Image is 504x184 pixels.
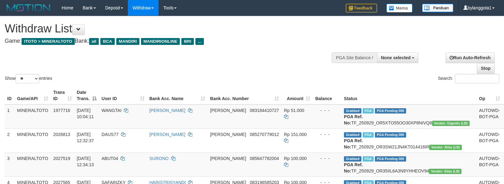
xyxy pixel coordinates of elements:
[281,87,313,104] th: Amount: activate to sort column ascending
[346,4,377,12] img: Feedback.jpg
[5,3,52,12] img: MOTION_logo.png
[375,156,406,162] span: PGA Pending
[149,132,185,137] a: [PERSON_NAME]
[250,156,279,161] span: Copy 085647782004 to clipboard
[147,87,208,104] th: Bank Acc. Name: activate to sort column ascending
[476,128,502,153] td: AUTOWD-BOT-PGA
[341,87,476,104] th: Status
[181,38,194,45] span: BRI
[5,38,330,44] h4: Game: Bank:
[363,108,374,114] span: Marked by bylanggota2
[99,87,147,104] th: User ID: activate to sort column ascending
[74,87,99,104] th: Date Trans.: activate to sort column descending
[344,132,361,138] span: Grabbed
[381,55,411,60] span: None selected
[344,162,363,173] b: PGA Ref. No:
[53,156,70,161] span: 2027519
[315,155,339,162] div: - - -
[477,63,495,74] a: Stop
[363,156,374,162] span: Marked by bylanggota2
[375,108,406,114] span: PGA Pending
[250,132,279,137] span: Copy 085270779012 to clipboard
[100,38,114,45] span: BCA
[210,108,246,113] span: [PERSON_NAME]
[332,52,377,63] div: PGA Site Balance /
[5,128,15,153] td: 2
[284,156,306,161] span: Rp 100.000
[429,169,461,174] span: Vendor URL: https://dashboard.q2checkout.com/secure
[5,104,15,129] td: 1
[210,156,246,161] span: [PERSON_NAME]
[149,156,169,161] a: SURONO
[341,153,476,177] td: TF_250929_OR35IIL6A3N9YHHEOV94
[341,128,476,153] td: TF_250929_OR3SW21JN4KT014416IR
[149,108,185,113] a: [PERSON_NAME]
[15,87,51,104] th: Game/API: activate to sort column ascending
[377,52,419,63] button: None selected
[22,38,75,45] span: ITOTO > MINERALTOTO
[102,156,118,161] span: ABUT04
[102,132,118,137] span: DAUS77
[344,156,361,162] span: Grabbed
[77,132,94,143] span: [DATE] 12:32:37
[341,104,476,129] td: TF_250929_OR5XTO55OO30XP8NIVQ8
[313,87,341,104] th: Balance
[344,138,363,149] b: PGA Ref. No:
[315,107,339,114] div: - - -
[386,4,413,12] img: Button%20Memo.svg
[195,38,204,45] span: ...
[208,87,281,104] th: Bank Acc. Number: activate to sort column ascending
[344,114,363,125] b: PGA Ref. No:
[15,104,51,129] td: MINERALTOTO
[89,38,99,45] span: all
[429,145,462,150] span: Vendor URL: https://dashboard.q2checkout.com/secure
[476,104,502,129] td: AUTOWD-BOT-PGA
[476,153,502,177] td: AUTOWD-BOT-PGA
[102,108,122,113] span: WANGTAI
[344,108,361,114] span: Grabbed
[5,87,15,104] th: ID
[116,38,139,45] span: MANDIRI
[455,74,499,83] input: Search:
[53,132,70,137] span: 2026813
[284,132,306,137] span: Rp 151.000
[16,74,39,83] select: Showentries
[77,156,94,167] span: [DATE] 12:34:13
[5,22,330,35] h1: Withdraw List
[53,108,70,113] span: 1977716
[5,153,15,177] td: 3
[315,131,339,138] div: - - -
[5,74,52,83] label: Show entries
[284,108,304,113] span: Rp 51.000
[15,128,51,153] td: MINERALTOTO
[51,87,74,104] th: Trans ID: activate to sort column ascending
[476,87,502,104] th: Op: activate to sort column ascending
[250,108,279,113] span: Copy 083184410727 to clipboard
[141,38,180,45] span: MANDIRIONLINE
[77,108,94,119] span: [DATE] 10:04:11
[446,52,495,63] a: Run Auto-Refresh
[15,153,51,177] td: MINERALTOTO
[422,4,453,12] img: panduan.png
[363,132,374,138] span: Marked by bylanggota2
[210,132,246,137] span: [PERSON_NAME]
[438,74,499,83] label: Search:
[432,121,470,126] span: Vendor URL: https://dashboard.q2checkout.com/secure
[375,132,406,138] span: PGA Pending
